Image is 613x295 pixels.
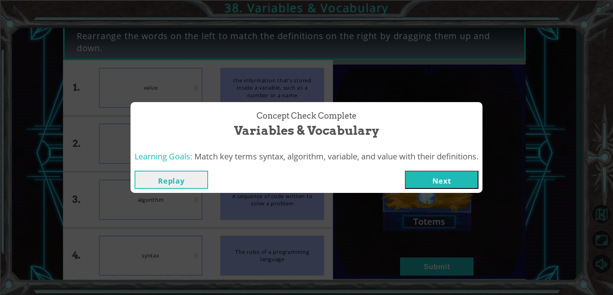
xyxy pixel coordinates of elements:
div: Move To ... [3,18,610,25]
span: Learning Goals: [135,151,192,162]
div: Move To ... [3,54,610,61]
span: Match key terms syntax, algorithm, variable, and value with their definitions. [194,151,478,162]
button: Next [405,171,478,189]
div: Options [3,32,610,40]
div: Delete [3,25,610,32]
span: Concept Check Complete [257,110,356,122]
span: Variables & Vocabulary [234,122,379,139]
div: Rename [3,47,610,54]
div: Sign out [3,40,610,47]
div: Sort A > Z [3,3,610,10]
button: Replay [135,171,208,189]
div: Sort New > Old [3,10,610,18]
